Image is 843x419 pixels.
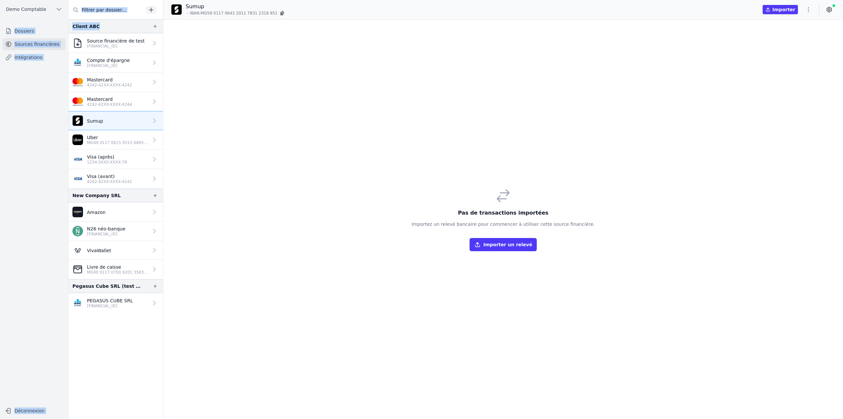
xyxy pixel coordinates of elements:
p: Mastercard [87,96,132,103]
h3: Pas de transactions importées [412,209,595,217]
a: N26 néo-banque [FINANCIAL_ID] [68,222,163,241]
a: Mastercard 4242-42XX-XXXX-4242 [68,73,163,92]
p: [FINANCIAL_ID] [87,231,125,237]
p: [FINANCIAL_ID] [87,44,145,49]
img: Viva-Wallet.webp [72,245,83,255]
img: KBC_BRUSSELS_KREDBEBB.png [72,57,83,68]
a: Dossiers [3,25,66,37]
a: PEGASUS CUBE SRL [FINANCIAL_ID] [68,293,163,313]
p: MG49 0117 0615 9315 6805 8790 889 [87,140,149,145]
img: imageedit_2_6530439554.png [72,77,83,87]
p: Visa (avant) [87,173,132,180]
a: Livre de caisse MG60 0117 0700 6201 3583 9407 469 [68,260,163,279]
button: Importer un relevé [470,238,537,251]
a: Visa (après) 1234-56XX-XXXX-78 [68,150,163,169]
p: [FINANCIAL_ID] [87,63,130,68]
a: Source financière de test [FINANCIAL_ID] [68,33,163,53]
p: Visa (après) [87,154,127,160]
p: Source financière de test [87,38,145,44]
img: apple-touch-icon-1.png [171,4,182,15]
img: visa.png [72,173,83,184]
a: Compte d'épargne [FINANCIAL_ID] [68,53,163,73]
a: Intégrations [3,51,66,63]
img: Amazon.png [72,207,83,217]
img: imageedit_2_6530439554.png [72,96,83,107]
p: 1234-56XX-XXXX-78 [87,160,127,165]
img: de0e97ed977ad313.png [72,135,83,145]
a: Visa (avant) 4242-42XX-XXXX-4242 [68,169,163,189]
div: Client ABC [72,22,100,30]
button: Déconnexion [3,405,66,416]
p: N26 néo-banque [87,225,125,232]
p: VivaWallet [87,247,111,254]
img: visa.png [72,154,83,165]
p: 4242-42XX-XXXX-4242 [87,82,132,88]
img: CleanShot-202025-05-26-20at-2016.10.27-402x.png [72,264,83,275]
img: document-arrow-down.png [72,38,83,48]
p: 4242-42XX-XXXX-4242 [87,179,132,184]
p: 4242-42XX-XXXX-4244 [87,102,132,107]
a: Mastercard 4242-42XX-XXXX-4244 [68,92,163,111]
p: PEGASUS CUBE SRL [87,297,133,304]
span: Demo Comptable [6,6,46,13]
a: Sources financières [3,38,66,50]
a: Amazon [68,202,163,222]
p: [FINANCIAL_ID] [87,303,133,309]
p: Compte d'épargne [87,57,130,64]
img: apple-touch-icon-1.png [72,115,83,126]
input: Filtrer par dossier... [68,4,144,16]
a: Uber MG49 0117 0615 9315 6805 8790 889 [68,130,163,150]
a: VivaWallet [68,241,163,260]
p: Sumup [87,118,103,124]
div: Pegasus Cube SRL (test revoked account) [72,282,142,290]
p: Mastercard [87,76,132,83]
span: IBAN: MG58 0117 0643 2011 7831 2318 851 [190,11,277,16]
a: Sumup [68,111,163,130]
p: Livre de caisse [87,264,149,270]
p: MG60 0117 0700 6201 3583 9407 469 [87,270,149,275]
button: Importer [763,5,798,14]
img: KBC_BRUSSELS_KREDBEBB.png [72,298,83,308]
p: Importez un relevé bancaire pour commencer à utiliser cette source financière. [412,221,595,227]
div: New Company SRL [72,192,121,199]
span: - [187,11,188,16]
p: Sumup [186,3,286,11]
p: Amazon [87,209,106,216]
p: Uber [87,134,149,141]
button: Demo Comptable [3,4,66,15]
img: n26.png [72,226,83,236]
